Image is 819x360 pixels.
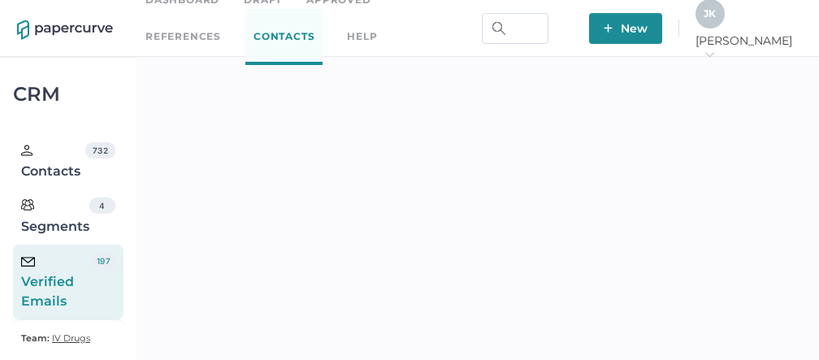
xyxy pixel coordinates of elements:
[695,33,802,63] span: [PERSON_NAME]
[21,328,90,348] a: Team: IV Drugs
[492,22,505,35] img: search.bf03fe8b.svg
[52,332,90,344] span: IV Drugs
[145,28,221,46] a: References
[21,145,32,156] img: person.20a629c4.svg
[704,7,716,20] span: J K
[589,13,662,44] button: New
[482,13,548,44] input: Search Workspace
[21,253,92,311] div: Verified Emails
[21,142,85,181] div: Contacts
[17,20,113,40] img: papercurve-logo-colour.7244d18c.svg
[21,198,34,211] img: segments.b9481e3d.svg
[85,142,115,158] div: 732
[21,197,89,236] div: Segments
[92,253,115,269] div: 197
[604,13,648,44] span: New
[13,87,123,102] div: CRM
[704,49,715,60] i: arrow_right
[604,24,613,33] img: plus-white.e19ec114.svg
[21,257,35,267] img: email-icon-black.c777dcea.svg
[245,9,323,65] a: Contacts
[347,28,377,46] div: help
[89,197,115,214] div: 4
